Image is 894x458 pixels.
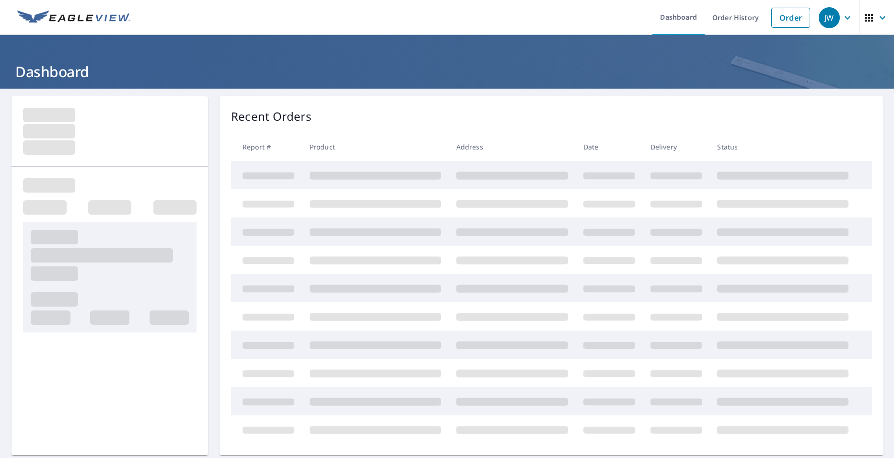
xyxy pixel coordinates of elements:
th: Date [576,133,643,161]
th: Address [449,133,576,161]
th: Status [709,133,856,161]
h1: Dashboard [12,62,882,81]
img: EV Logo [17,11,130,25]
th: Report # [231,133,302,161]
a: Order [771,8,810,28]
th: Product [302,133,449,161]
p: Recent Orders [231,108,312,125]
div: JW [819,7,840,28]
th: Delivery [643,133,710,161]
